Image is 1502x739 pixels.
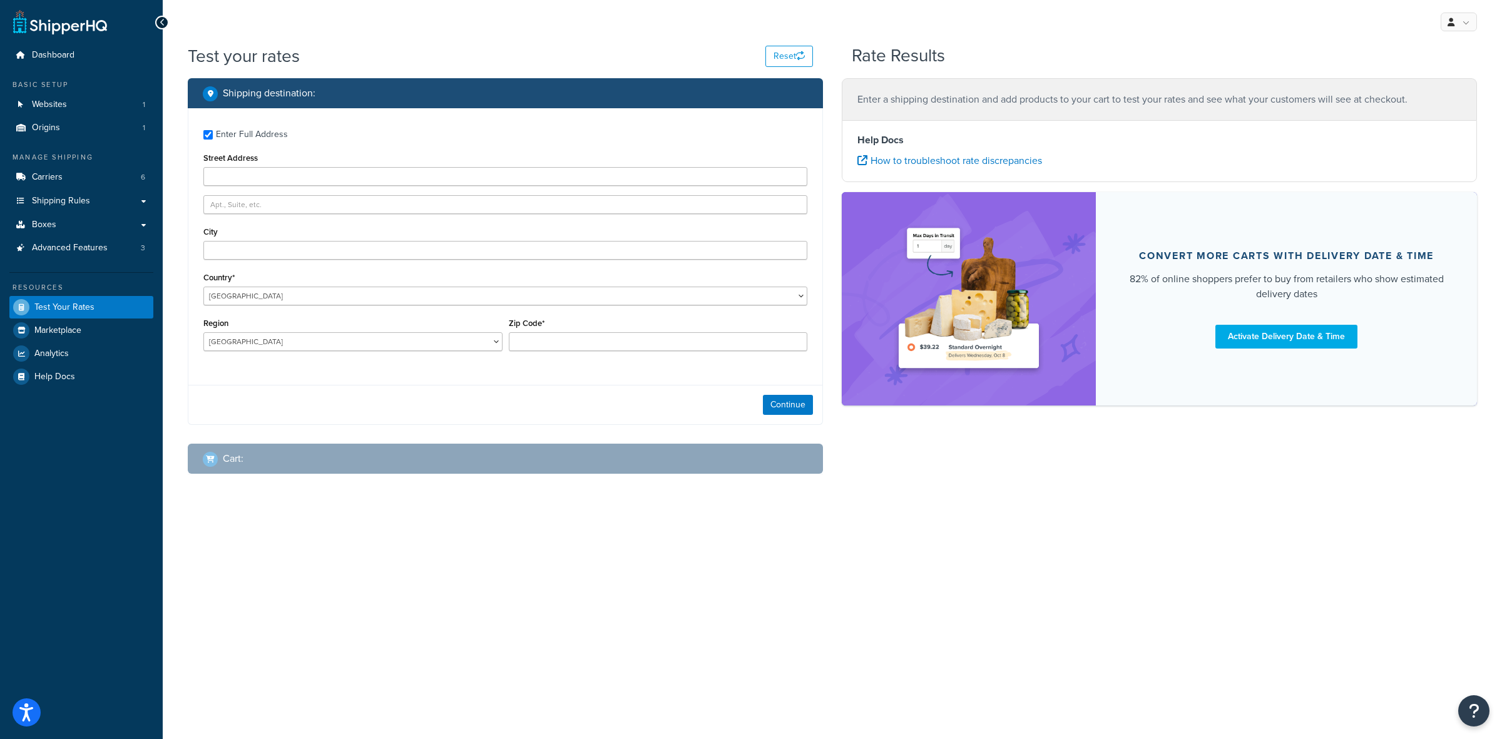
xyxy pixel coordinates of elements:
span: Shipping Rules [32,196,90,206]
div: Manage Shipping [9,152,153,163]
div: 82% of online shoppers prefer to buy from retailers who show estimated delivery dates [1126,272,1447,302]
span: 6 [141,172,145,183]
a: Origins1 [9,116,153,140]
span: Dashboard [32,50,74,61]
div: Enter Full Address [216,126,288,143]
button: Reset [765,46,813,67]
div: Convert more carts with delivery date & time [1139,250,1434,262]
span: Advanced Features [32,243,108,253]
a: Carriers6 [9,166,153,189]
button: Open Resource Center [1458,695,1489,726]
span: 1 [143,99,145,110]
li: Carriers [9,166,153,189]
li: Origins [9,116,153,140]
a: Test Your Rates [9,296,153,319]
a: Shipping Rules [9,190,153,213]
input: Enter Full Address [203,130,213,140]
div: Basic Setup [9,79,153,90]
a: Help Docs [9,365,153,388]
label: Street Address [203,153,258,163]
a: Activate Delivery Date & Time [1215,325,1357,349]
span: 1 [143,123,145,133]
span: 3 [141,243,145,253]
a: Dashboard [9,44,153,67]
span: Carriers [32,172,63,183]
div: Resources [9,282,153,293]
a: Websites1 [9,93,153,116]
input: Apt., Suite, etc. [203,195,807,214]
label: Country* [203,273,235,282]
a: Boxes [9,213,153,237]
a: Marketplace [9,319,153,342]
span: Help Docs [34,372,75,382]
p: Enter a shipping destination and add products to your cart to test your rates and see what your c... [857,91,1461,108]
span: Boxes [32,220,56,230]
img: feature-image-ddt-36eae7f7280da8017bfb280eaccd9c446f90b1fe08728e4019434db127062ab4.png [891,211,1047,387]
button: Continue [763,395,813,415]
span: Test Your Rates [34,302,95,313]
h2: Shipping destination : [223,88,315,99]
h2: Rate Results [852,46,945,66]
span: Analytics [34,349,69,359]
a: Advanced Features3 [9,237,153,260]
span: Origins [32,123,60,133]
h2: Cart : [223,453,243,464]
a: How to troubleshoot rate discrepancies [857,153,1042,168]
label: City [203,227,218,237]
a: Analytics [9,342,153,365]
li: Advanced Features [9,237,153,260]
h1: Test your rates [188,44,300,68]
label: Region [203,319,228,328]
span: Marketplace [34,325,81,336]
li: Websites [9,93,153,116]
h4: Help Docs [857,133,1461,148]
label: Zip Code* [509,319,544,328]
span: Websites [32,99,67,110]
